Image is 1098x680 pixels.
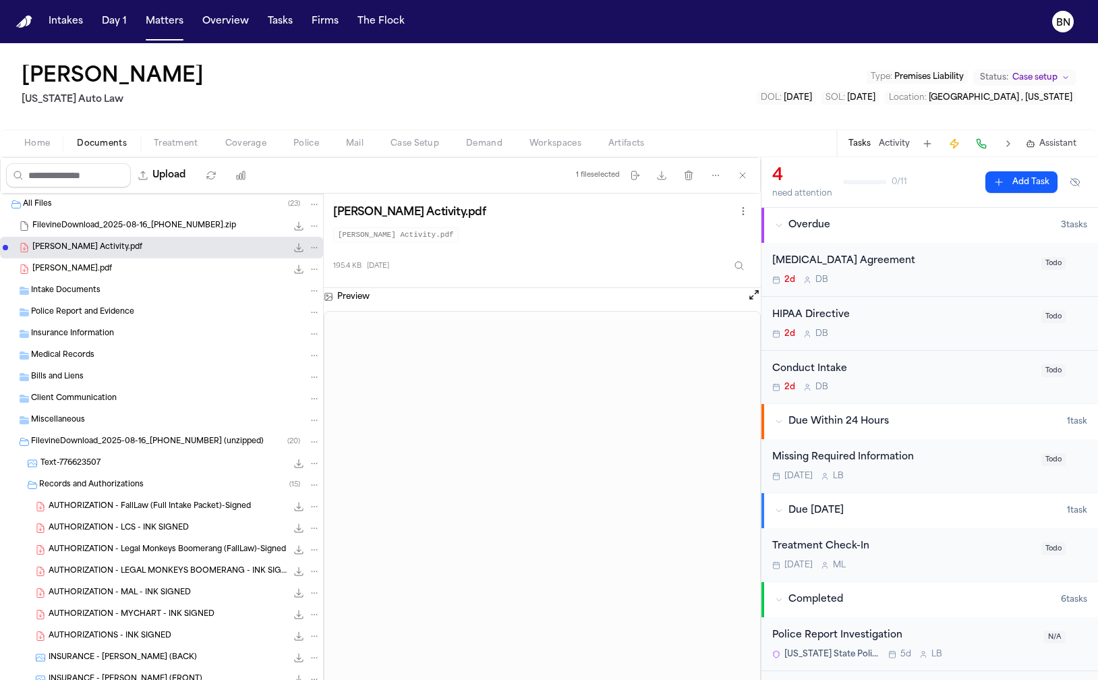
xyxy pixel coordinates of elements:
[784,275,795,285] span: 2d
[49,544,286,556] span: AUTHORIZATION - Legal Monkeys Boomerang (FallLaw)-Signed
[894,73,964,81] span: Premises Liability
[31,372,84,383] span: Bills and Liens
[788,219,830,232] span: Overdue
[96,9,132,34] button: Day 1
[833,560,846,571] span: M L
[49,588,191,599] span: AUTHORIZATION - MAL - INK SIGNED
[333,261,362,271] span: 195.4 KB
[287,438,300,445] span: ( 20 )
[49,523,189,534] span: AUTHORIZATION - LCS - INK SIGNED
[815,329,828,339] span: D B
[1067,416,1087,427] span: 1 task
[77,138,127,149] span: Documents
[49,609,214,621] span: AUTHORIZATION - MYCHART - INK SIGNED
[31,350,94,362] span: Medical Records
[892,177,907,188] span: 0 / 11
[337,291,370,302] h3: Preview
[608,138,645,149] span: Artifacts
[833,471,844,482] span: L B
[292,521,306,535] button: Download AUTHORIZATION - LCS - INK SIGNED
[292,457,306,470] button: Download Text-776623507
[292,608,306,621] button: Download AUTHORIZATION - MYCHART - INK SIGNED
[292,219,306,233] button: Download FilevineDownload_2025-08-16_20-50-34-831.zip
[784,329,795,339] span: 2d
[31,436,264,448] span: FilevineDownload_2025-08-16_[PHONE_NUMBER] (unzipped)
[32,221,236,232] span: FilevineDownload_2025-08-16_[PHONE_NUMBER].zip
[772,254,1033,269] div: [MEDICAL_DATA] Agreement
[727,254,751,278] button: Inspect
[292,565,306,578] button: Download AUTHORIZATION - LEGAL MONKEYS BOOMERANG - INK SIGNED
[22,92,209,108] h2: [US_STATE] Auto Law
[747,288,761,302] button: Open preview
[6,163,131,188] input: Search files
[32,242,142,254] span: [PERSON_NAME] Activity.pdf
[761,243,1098,297] div: Open task: Retainer Agreement
[43,9,88,34] button: Intakes
[49,566,287,577] span: AUTHORIZATION - LEGAL MONKEYS BOOMERANG - INK SIGNED
[973,69,1076,86] button: Change status from Case setup
[346,138,364,149] span: Mail
[848,138,871,149] button: Tasks
[22,65,204,89] h1: [PERSON_NAME]
[788,504,844,517] span: Due [DATE]
[784,382,795,393] span: 2d
[918,134,937,153] button: Add Task
[40,458,100,470] span: Text-776623507
[784,649,880,660] span: [US_STATE] State Police
[761,617,1098,671] div: Open task: Police Report Investigation
[293,138,319,149] span: Police
[1063,171,1087,193] button: Hide completed tasks (⌘⇧H)
[333,206,486,219] h3: [PERSON_NAME] Activity.pdf
[1026,138,1076,149] button: Assistant
[761,528,1098,582] div: Open task: Treatment Check-In
[1056,18,1070,28] text: BN
[1012,72,1058,83] span: Case setup
[761,582,1098,617] button: Completed6tasks
[772,539,1033,555] div: Treatment Check-In
[292,651,306,664] button: Download INSURANCE - MOLINA (BACK)
[1041,310,1066,323] span: Todo
[49,501,251,513] span: AUTHORIZATION - FallLaw (Full Intake Packet)-Signed
[879,138,910,149] button: Activity
[31,415,85,426] span: Miscellaneous
[1041,257,1066,270] span: Todo
[821,91,879,105] button: Edit SOL: 2028-08-07
[761,404,1098,439] button: Due Within 24 Hours1task
[23,199,52,210] span: All Files
[747,288,761,306] button: Open preview
[761,94,782,102] span: DOL :
[39,480,144,491] span: Records and Authorizations
[784,560,813,571] span: [DATE]
[945,134,964,153] button: Create Immediate Task
[784,471,813,482] span: [DATE]
[24,138,50,149] span: Home
[367,261,389,271] span: [DATE]
[292,629,306,643] button: Download AUTHORIZATIONS - INK SIGNED
[826,94,845,102] span: SOL :
[1041,364,1066,377] span: Todo
[772,165,832,187] div: 4
[140,9,189,34] button: Matters
[761,297,1098,351] div: Open task: HIPAA Directive
[815,382,828,393] span: D B
[333,227,459,243] code: [PERSON_NAME] Activity.pdf
[197,9,254,34] a: Overview
[931,649,942,660] span: L B
[22,65,204,89] button: Edit matter name
[1039,138,1076,149] span: Assistant
[761,439,1098,492] div: Open task: Missing Required Information
[929,94,1072,102] span: [GEOGRAPHIC_DATA] , [US_STATE]
[31,307,134,318] span: Police Report and Evidence
[31,329,114,340] span: Insurance Information
[871,73,892,81] span: Type :
[288,200,300,208] span: ( 23 )
[1041,453,1066,466] span: Todo
[784,94,812,102] span: [DATE]
[225,138,266,149] span: Coverage
[772,188,832,199] div: need attention
[289,481,300,488] span: ( 15 )
[772,450,1033,465] div: Missing Required Information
